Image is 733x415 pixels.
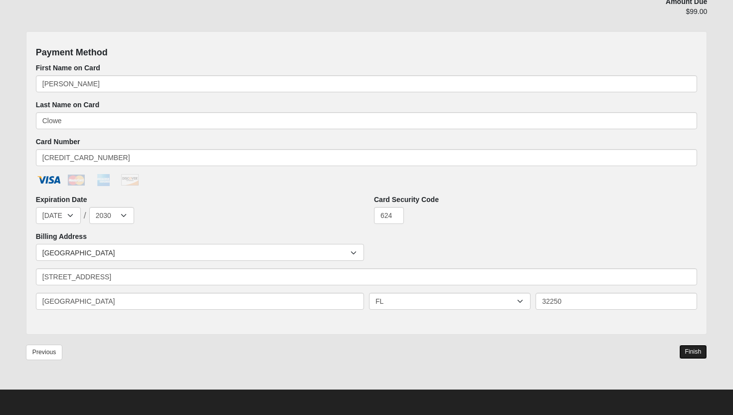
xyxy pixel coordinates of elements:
[42,244,351,261] span: [GEOGRAPHIC_DATA]
[36,293,364,310] input: City
[36,268,698,285] input: Address
[26,345,63,360] a: Previous
[679,345,708,359] a: Finish
[36,137,80,147] label: Card Number
[36,100,100,110] label: Last Name on Card
[36,231,87,241] label: Billing Address
[36,195,87,205] label: Expiration Date
[84,211,86,220] span: /
[536,293,697,310] input: Zip
[490,6,708,23] div: $99.00
[374,195,439,205] label: Card Security Code
[36,63,100,73] label: First Name on Card
[36,47,698,58] h4: Payment Method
